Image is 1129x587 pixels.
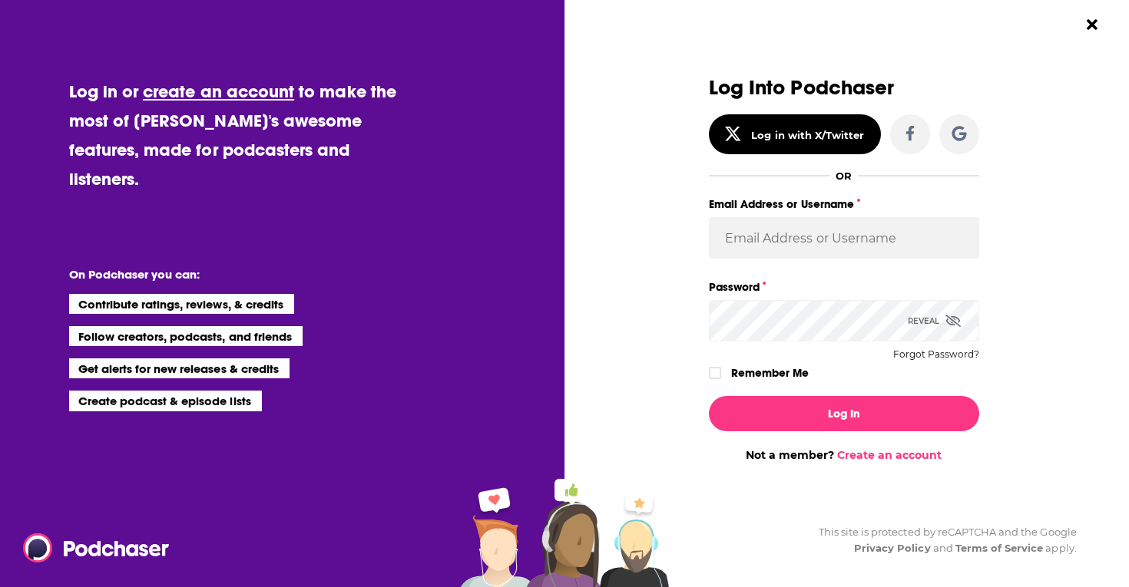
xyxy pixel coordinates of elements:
[709,448,979,462] div: Not a member?
[69,326,303,346] li: Follow creators, podcasts, and friends
[751,129,864,141] div: Log in with X/Twitter
[69,391,262,411] li: Create podcast & episode lists
[1078,10,1107,39] button: Close Button
[709,194,979,214] label: Email Address or Username
[709,277,979,297] label: Password
[955,542,1044,554] a: Terms of Service
[709,77,979,99] h3: Log Into Podchaser
[709,217,979,259] input: Email Address or Username
[23,533,171,562] img: Podchaser - Follow, Share and Rate Podcasts
[709,396,979,431] button: Log In
[854,542,931,554] a: Privacy Policy
[908,300,961,341] div: Reveal
[893,349,979,360] button: Forgot Password?
[69,267,376,282] li: On Podchaser you can:
[143,81,294,102] a: create an account
[731,363,809,383] label: Remember Me
[836,170,852,182] div: OR
[709,114,881,154] button: Log in with X/Twitter
[23,533,158,562] a: Podchaser - Follow, Share and Rate Podcasts
[806,524,1077,556] div: This site is protected by reCAPTCHA and the Google and apply.
[837,448,942,462] a: Create an account
[69,358,290,378] li: Get alerts for new releases & credits
[69,294,295,314] li: Contribute ratings, reviews, & credits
